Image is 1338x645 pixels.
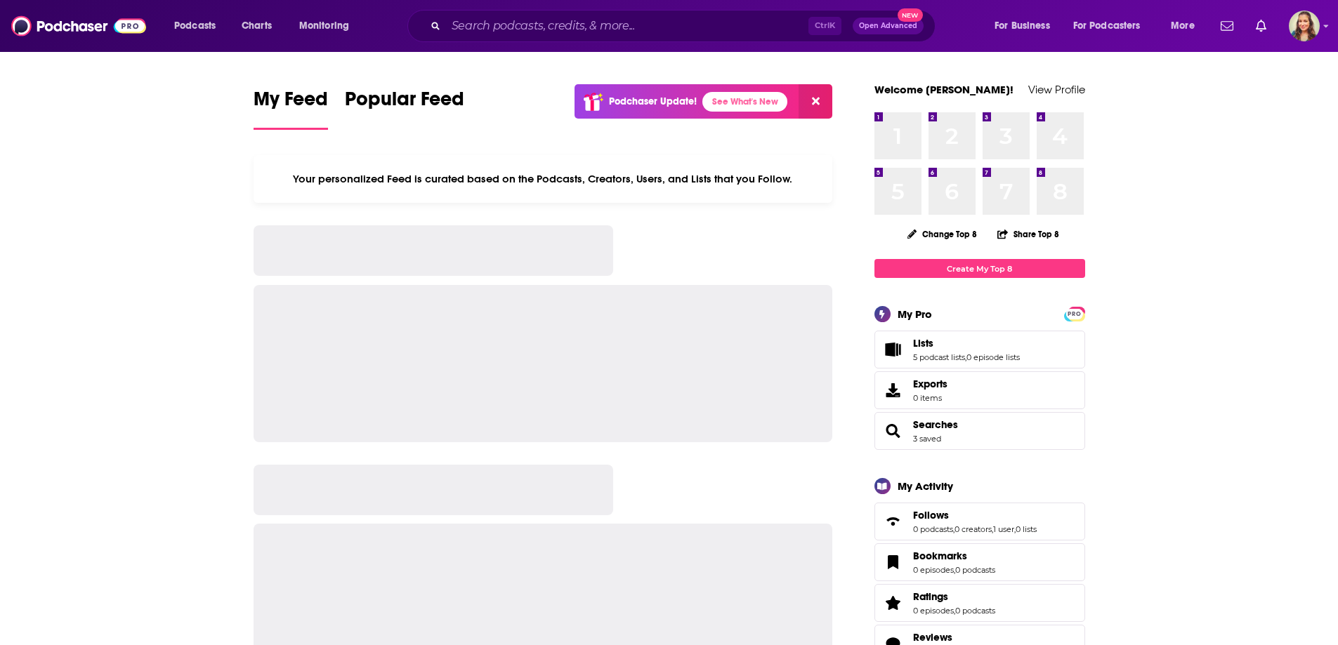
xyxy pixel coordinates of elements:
button: open menu [1064,15,1161,37]
span: , [965,352,966,362]
a: Popular Feed [345,87,464,130]
span: Follows [913,509,949,521]
a: View Profile [1028,83,1085,96]
span: New [898,8,923,22]
img: Podchaser - Follow, Share and Rate Podcasts [11,13,146,39]
span: , [954,606,955,616]
a: Follows [913,509,1037,521]
span: Exports [913,378,947,390]
a: 0 episodes [913,606,954,616]
span: , [992,524,993,534]
a: Create My Top 8 [874,259,1085,278]
span: Charts [242,16,272,36]
a: Reviews [913,631,995,644]
a: Show notifications dropdown [1250,14,1272,38]
button: open menu [985,15,1068,37]
span: For Podcasters [1073,16,1141,36]
a: Searches [879,421,907,441]
div: My Activity [898,479,953,493]
span: Exports [879,380,907,400]
span: Podcasts [174,16,216,36]
div: My Pro [898,307,932,321]
a: Exports [874,371,1085,409]
span: , [954,565,955,575]
a: 0 podcasts [955,606,995,616]
span: Open Advanced [859,22,917,29]
span: Ratings [913,590,948,603]
div: Your personalized Feed is curated based on the Podcasts, Creators, Users, and Lists that you Follow. [254,155,833,203]
span: Lists [874,331,1085,368]
input: Search podcasts, credits, & more... [446,15,808,37]
a: Bookmarks [913,550,995,562]
span: My Feed [254,87,328,119]
span: , [1014,524,1016,534]
a: Ratings [879,593,907,613]
a: My Feed [254,87,328,130]
span: Bookmarks [874,543,1085,581]
a: 1 user [993,524,1014,534]
span: Monitoring [299,16,349,36]
span: Reviews [913,631,952,644]
a: 3 saved [913,434,941,444]
span: Popular Feed [345,87,464,119]
a: 0 episode lists [966,352,1020,362]
span: Lists [913,337,933,350]
a: PRO [1066,308,1083,319]
span: 0 items [913,393,947,403]
span: Searches [874,412,1085,450]
a: Follows [879,512,907,531]
a: 0 creators [955,524,992,534]
img: User Profile [1289,11,1320,41]
button: open menu [164,15,234,37]
span: Bookmarks [913,550,967,562]
span: PRO [1066,309,1083,319]
a: 0 podcasts [913,524,953,534]
a: Ratings [913,590,995,603]
span: For Business [995,16,1050,36]
button: Share Top 8 [997,220,1060,248]
a: Bookmarks [879,552,907,572]
button: open menu [1161,15,1212,37]
a: 0 podcasts [955,565,995,575]
span: More [1171,16,1195,36]
span: Follows [874,503,1085,540]
button: open menu [289,15,367,37]
a: 5 podcast lists [913,352,965,362]
span: , [953,524,955,534]
span: Logged in as adriana.guzman [1289,11,1320,41]
a: Lists [913,337,1020,350]
p: Podchaser Update! [609,95,697,107]
button: Change Top 8 [899,225,986,243]
a: 0 lists [1016,524,1037,534]
button: Open AdvancedNew [853,18,924,34]
a: 0 episodes [913,565,954,575]
a: Searches [913,418,958,431]
a: Show notifications dropdown [1215,14,1239,38]
a: Lists [879,340,907,359]
a: Welcome [PERSON_NAME]! [874,83,1014,96]
button: Show profile menu [1289,11,1320,41]
span: Ctrl K [808,17,841,35]
span: Ratings [874,584,1085,622]
div: Search podcasts, credits, & more... [421,10,949,42]
a: Charts [232,15,280,37]
a: See What's New [702,92,787,112]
